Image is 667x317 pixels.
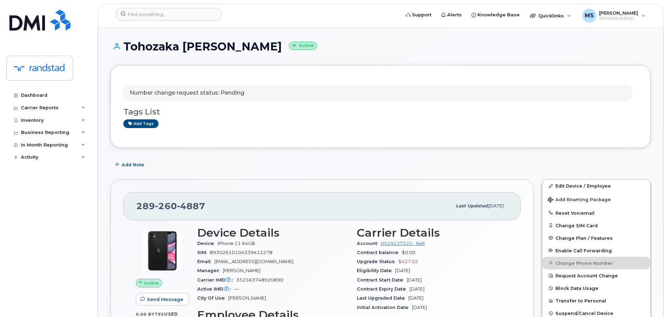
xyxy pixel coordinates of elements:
span: Send Message [147,296,183,303]
span: [DATE] [412,305,427,310]
span: Contract Start Date [357,277,407,283]
span: Email [197,259,214,264]
span: 4887 [177,201,205,211]
span: Device [197,241,217,246]
span: Upgrade Status [357,259,398,264]
span: Active IMEI [197,286,234,292]
span: Manager [197,268,223,273]
span: [DATE] [408,295,423,301]
a: 0529227220 - Bell [381,241,425,246]
span: Enable Call Forwarding [555,248,612,253]
a: Edit Device / Employee [542,180,650,192]
span: Contract balance [357,250,402,255]
button: Reset Voicemail [542,207,650,219]
span: SIM [197,250,210,255]
h3: Tags List [123,108,638,116]
span: Change Plan / Features [555,235,613,240]
span: [DATE] [395,268,410,273]
span: [EMAIL_ADDRESS][DOMAIN_NAME] [214,259,293,264]
button: Change Plan / Features [542,232,650,244]
span: [PERSON_NAME] [223,268,260,273]
button: Change Phone Number [542,257,650,269]
button: Add Roaming Package [542,192,650,206]
h1: Tohozaka [PERSON_NAME] [110,40,651,53]
span: [DATE] [488,203,504,208]
span: used [164,311,178,317]
span: Eligibility Date [357,268,395,273]
img: iPhone_11.jpg [141,230,183,272]
span: 260 [155,201,177,211]
span: 289 [136,201,205,211]
button: Block Data Usage [542,282,650,294]
span: [DATE] [407,277,422,283]
span: Add Note [122,161,144,168]
span: 89302610104339412278 [210,250,273,255]
button: Change SIM Card [542,219,650,232]
h3: Carrier Details [357,227,508,239]
span: Last updated [456,203,488,208]
span: $427.02 [398,259,418,264]
span: 352563748920890 [236,277,283,283]
span: Initial Activation Date [357,305,412,310]
span: Suspend/Cancel Device [555,311,613,316]
span: [DATE] [409,286,424,292]
button: Transfer to Personal [542,294,650,307]
span: iPhone 11 64GB [217,241,255,246]
span: Contract Expiry Date [357,286,409,292]
small: Active [289,42,317,50]
h3: Device Details [197,227,348,239]
button: Add Note [110,158,150,171]
a: Add tags [123,119,159,128]
span: Carrier IMEI [197,277,236,283]
span: 0.00 Bytes [136,312,164,317]
span: Last Upgraded Date [357,295,408,301]
button: Enable Call Forwarding [542,244,650,257]
span: — [234,286,239,292]
button: Send Message [136,293,189,306]
p: Number change request status: Pending [130,89,244,97]
span: Active [144,280,159,286]
span: Account [357,241,381,246]
button: Request Account Change [542,269,650,282]
span: $0.00 [402,250,415,255]
span: Add Roaming Package [548,197,611,204]
span: City Of Use [197,295,228,301]
span: [PERSON_NAME] [228,295,266,301]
